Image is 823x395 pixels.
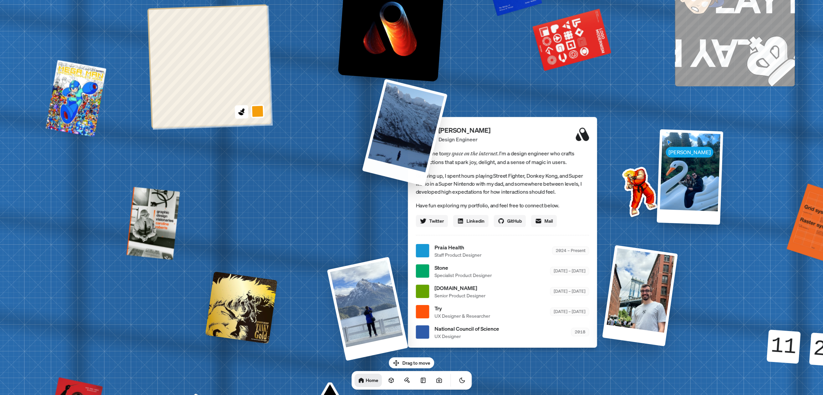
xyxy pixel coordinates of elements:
a: Twitter [416,215,448,227]
div: [DATE] – [DATE] [550,287,589,295]
span: Welcome to I'm a design engineer who crafts interactions that spark joy, delight, and a sense of ... [416,149,589,166]
p: Design Engineer [438,135,490,143]
span: Try [434,304,490,312]
span: [DOMAIN_NAME] [434,284,485,292]
span: Praia Health [434,243,481,251]
span: UX Designer [434,333,499,340]
em: my space on the internet. [444,150,499,157]
span: Linkedin [466,217,484,224]
a: GitHub [494,215,526,227]
span: Stone [434,264,492,272]
div: 2024 – Present [552,246,589,255]
a: Linkedin [453,215,488,227]
span: Senior Product Designer [434,292,485,299]
span: Specialist Product Designer [434,272,492,279]
h1: Home [366,377,378,383]
p: Growing up, I spent hours playing Street Fighter, Donkey Kong, and Super Mario in a Super Nintend... [416,172,589,196]
img: Profile example [605,157,672,224]
span: National Council of Science [434,325,499,333]
span: Twitter [429,217,444,224]
span: Staff Product Designer [434,251,481,258]
p: Have fun exploring my portfolio, and feel free to connect below. [416,201,589,210]
a: Mail [531,215,557,227]
span: UX Designer & Researcher [434,312,490,319]
a: Home [354,374,382,387]
div: 2018 [571,328,589,336]
div: [DATE] – [DATE] [550,267,589,275]
span: Mail [544,217,553,224]
p: [PERSON_NAME] [438,125,490,135]
div: [DATE] – [DATE] [550,307,589,316]
span: GitHub [507,217,522,224]
button: Toggle Theme [455,374,469,387]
